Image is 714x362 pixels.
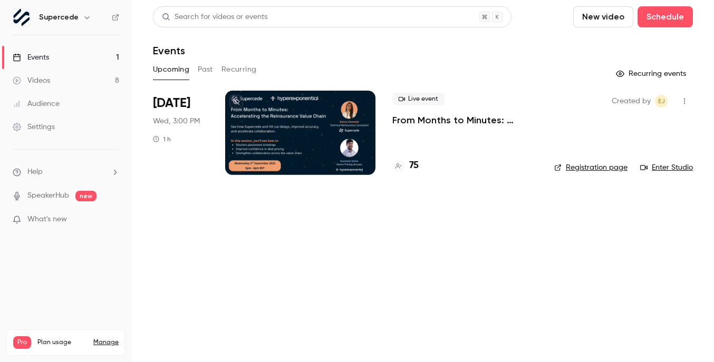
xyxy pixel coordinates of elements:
[13,99,60,109] div: Audience
[107,215,119,224] iframe: Noticeable Trigger
[39,12,79,23] h6: Supercede
[153,95,190,112] span: [DATE]
[37,338,87,347] span: Plan usage
[198,61,213,78] button: Past
[153,44,185,57] h1: Events
[13,167,119,178] li: help-dropdown-opener
[153,61,189,78] button: Upcoming
[392,93,445,105] span: Live event
[392,114,537,126] a: From Months to Minutes: Accelerating the Reinsurance Value Chain
[13,336,31,349] span: Pro
[554,162,628,173] a: Registration page
[658,95,665,107] span: EJ
[93,338,119,347] a: Manage
[75,191,97,201] span: new
[153,135,171,143] div: 1 h
[27,190,69,201] a: SpeakerHub
[27,167,43,178] span: Help
[13,52,49,63] div: Events
[573,6,633,27] button: New video
[638,6,693,27] button: Schedule
[153,91,208,175] div: Sep 3 Wed, 3:00 PM (Europe/London)
[13,122,55,132] div: Settings
[392,159,419,173] a: 75
[640,162,693,173] a: Enter Studio
[655,95,668,107] span: Ellie James
[611,65,693,82] button: Recurring events
[153,116,200,126] span: Wed, 3:00 PM
[162,12,267,23] div: Search for videos or events
[27,214,67,225] span: What's new
[221,61,257,78] button: Recurring
[612,95,651,107] span: Created by
[13,9,30,26] img: Supercede
[409,159,419,173] h4: 75
[13,75,50,86] div: Videos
